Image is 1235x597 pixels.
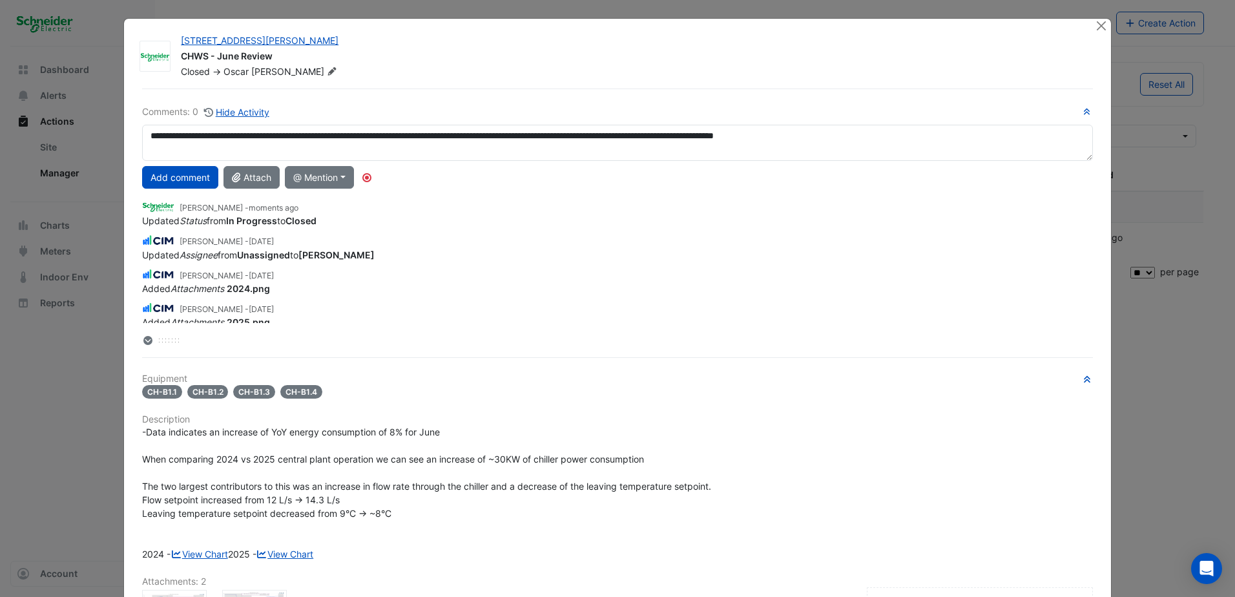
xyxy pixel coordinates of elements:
[256,549,314,560] a: View Chart
[249,304,274,314] span: 2025-07-02 16:22:16
[142,283,270,294] span: Added
[171,549,228,560] a: View Chart
[180,304,274,315] small: [PERSON_NAME] -
[142,233,174,247] img: CIM
[180,215,207,226] em: Status
[142,249,375,260] span: Updated from to
[181,50,1080,65] div: CHWS - June Review
[180,202,298,214] small: [PERSON_NAME] -
[142,301,174,315] img: CIM
[223,66,249,77] span: Oscar
[180,270,274,282] small: [PERSON_NAME] -
[142,385,182,399] span: CH-B1.1
[142,317,270,328] span: Added
[285,166,354,189] button: @ Mention
[142,336,154,345] fa-layers: More
[227,317,270,328] strong: 2025.png
[249,271,274,280] span: 2025-07-02 16:23:31
[203,105,270,120] button: Hide Activity
[142,373,1093,384] h6: Equipment
[361,172,373,183] div: Tooltip anchor
[142,576,1093,587] h6: Attachments: 2
[142,200,174,214] img: Schneider Electric
[142,267,174,282] img: CIM
[285,215,317,226] strong: Closed
[1191,553,1222,584] div: Open Intercom Messenger
[142,166,218,189] button: Add comment
[226,215,277,226] strong: In Progress
[227,283,270,294] strong: 2024.png
[213,66,221,77] span: ->
[171,317,224,328] em: Attachments
[251,65,339,78] span: [PERSON_NAME]
[180,236,274,247] small: [PERSON_NAME] -
[237,249,290,260] strong: Unassigned
[140,50,170,63] img: Schneider Electric
[180,249,218,260] em: Assignee
[223,166,280,189] button: Attach
[280,385,322,399] span: CH-B1.4
[142,414,1093,425] h6: Description
[298,249,375,260] strong: [PERSON_NAME]
[249,203,298,213] span: 2025-09-24 07:25:30
[187,385,229,399] span: CH-B1.2
[142,215,317,226] span: Updated from to
[233,385,275,399] span: CH-B1.3
[171,283,224,294] em: Attachments
[142,426,711,560] span: -Data indicates an increase of YoY energy consumption of 8% for June When comparing 2024 vs 2025 ...
[142,105,270,120] div: Comments: 0
[1095,19,1108,32] button: Close
[249,236,274,246] span: 2025-07-03 11:21:47
[181,35,338,46] a: [STREET_ADDRESS][PERSON_NAME]
[181,66,210,77] span: Closed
